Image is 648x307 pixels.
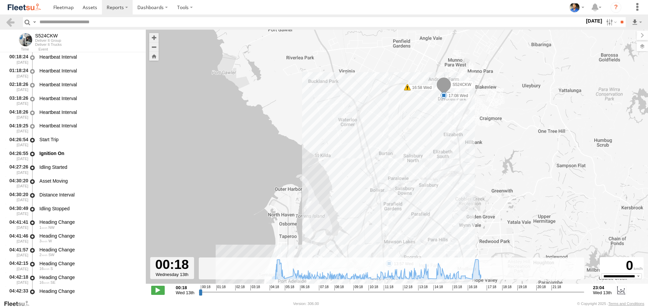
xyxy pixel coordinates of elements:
[5,191,29,203] div: 04:30:20 [DATE]
[35,38,62,42] div: Deliver It Group
[502,285,512,290] span: 18:18
[39,123,139,129] div: Heartbeat Interval
[631,17,643,27] label: Export results as...
[593,285,612,290] strong: 23:04
[453,285,462,290] span: 15:18
[39,164,139,170] div: Idling Started
[39,267,50,271] span: 16
[5,53,29,65] div: 00:18:24 [DATE]
[149,42,159,52] button: Zoom out
[39,280,50,284] span: 16
[39,219,139,225] div: Heading Change
[176,285,194,290] strong: 00:18
[201,285,210,290] span: 00:18
[39,109,139,115] div: Heartbeat Interval
[176,290,194,295] span: Wed 13th Aug 2025
[35,42,62,47] div: Deliver It Trucks
[39,294,50,298] span: 31
[5,108,29,121] div: 04:18:26 [DATE]
[585,17,603,25] label: [DATE]
[39,192,139,198] div: Distance Interval
[5,67,29,79] div: 01:18:24 [DATE]
[5,259,29,272] div: 04:42:15 [DATE]
[285,285,294,290] span: 05:18
[235,285,245,290] span: 02:18
[39,206,139,212] div: Idling Stopped
[151,286,165,295] label: Play/Stop
[418,285,428,290] span: 13:18
[517,285,527,290] span: 19:18
[407,85,434,91] label: 16:58 Wed
[609,302,644,306] a: Terms and Conditions
[334,285,344,290] span: 08:18
[5,232,29,244] div: 04:41:46 [DATE]
[39,288,139,294] div: Heading Change
[39,82,139,88] div: Heartbeat Interval
[611,2,621,13] i: ?
[468,285,477,290] span: 16:18
[39,225,48,229] span: 1
[5,273,29,286] div: 04:42:18 [DATE]
[39,239,48,243] span: 3
[149,52,159,61] button: Zoom Home
[487,285,496,290] span: 17:18
[39,54,139,60] div: Heartbeat Interval
[300,285,309,290] span: 06:18
[5,246,29,258] div: 04:41:57 [DATE]
[48,225,54,229] span: Heading: 313
[216,285,226,290] span: 01:18
[48,239,52,243] span: Heading: 281
[39,233,139,239] div: Heading Change
[551,285,561,290] span: 21:18
[433,285,443,290] span: 14:18
[149,33,159,42] button: Zoom in
[5,81,29,93] div: 02:18:26 [DATE]
[4,300,35,307] a: Visit our Website
[35,33,62,38] div: S524CKW - View Asset History
[39,136,139,143] div: Start Trip
[39,150,139,156] div: Ignition On
[593,290,612,295] span: Wed 13th Aug 2025
[39,178,139,184] div: Asset Moving
[5,287,29,300] div: 04:42:33 [DATE]
[5,149,29,162] div: 04:26:55 [DATE]
[444,93,470,99] label: 17:08 Wed
[7,3,42,12] img: fleetsu-logo-horizontal.svg
[5,122,29,134] div: 04:19:25 [DATE]
[51,280,56,284] span: Heading: 133
[48,253,54,257] span: Heading: 212
[39,247,139,253] div: Heading Change
[39,260,139,267] div: Heading Change
[5,163,29,176] div: 04:27:26 [DATE]
[39,68,139,74] div: Heartbeat Interval
[39,253,48,257] span: 2
[403,285,412,290] span: 12:18
[603,17,618,27] label: Search Filter Options
[567,2,587,12] div: Matt Draper
[51,267,53,271] span: Heading: 181
[250,285,260,290] span: 03:18
[353,285,363,290] span: 09:18
[51,294,53,298] span: Heading: 100
[5,205,29,217] div: 04:30:49 [DATE]
[536,285,546,290] span: 20:18
[5,48,29,51] div: Time
[39,274,139,280] div: Heading Change
[32,17,37,27] label: Search Query
[5,17,15,27] a: Back to previous Page
[39,95,139,101] div: Heartbeat Interval
[601,258,643,273] div: 0
[5,177,29,189] div: 04:30:20 [DATE]
[38,48,146,51] div: Event
[5,218,29,231] div: 04:41:41 [DATE]
[384,285,393,290] span: 11:18
[319,285,328,290] span: 07:18
[5,94,29,107] div: 03:18:26 [DATE]
[453,82,471,87] span: S524CKW
[577,302,644,306] div: © Copyright 2025 -
[270,285,279,290] span: 04:18
[5,135,29,148] div: 04:26:54 [DATE]
[369,285,378,290] span: 10:18
[293,302,319,306] div: Version: 306.00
